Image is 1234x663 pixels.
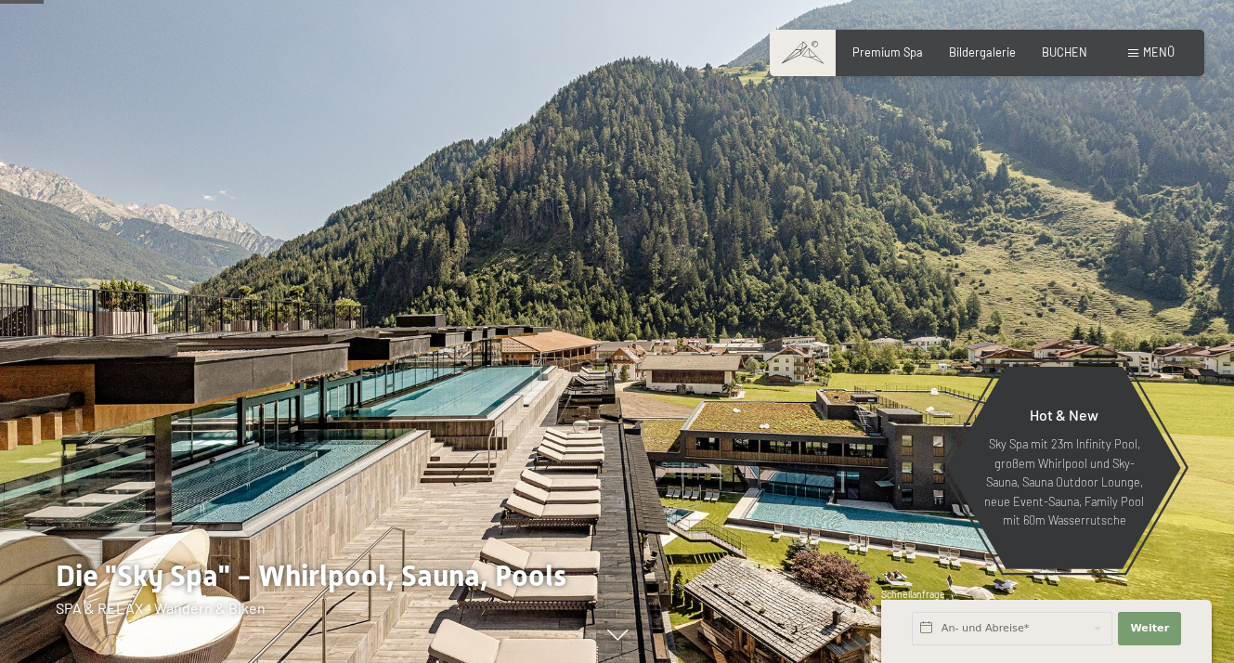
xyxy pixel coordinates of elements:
[983,435,1145,529] p: Sky Spa mit 23m Infinity Pool, großem Whirlpool und Sky-Sauna, Sauna Outdoor Lounge, neue Event-S...
[1030,406,1098,423] span: Hot & New
[1118,612,1181,645] button: Weiter
[946,366,1182,570] a: Hot & New Sky Spa mit 23m Infinity Pool, großem Whirlpool und Sky-Sauna, Sauna Outdoor Lounge, ne...
[949,45,1016,59] a: Bildergalerie
[881,589,945,600] span: Schnellanfrage
[1130,621,1169,636] span: Weiter
[1042,45,1087,59] a: BUCHEN
[852,45,923,59] a: Premium Spa
[1143,45,1175,59] span: Menü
